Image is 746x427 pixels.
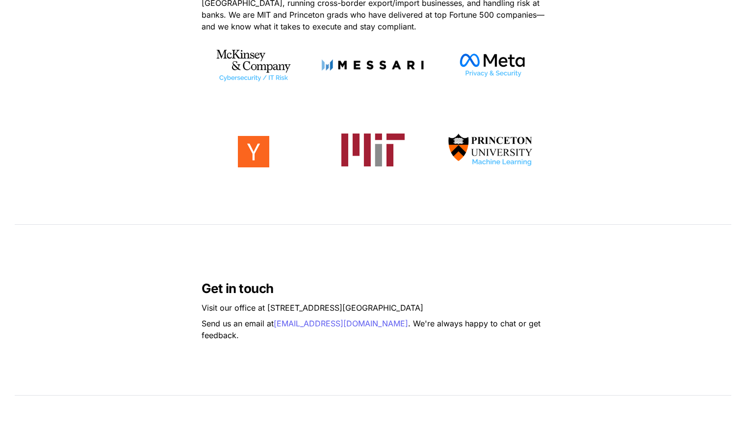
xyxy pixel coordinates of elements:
[274,319,408,328] a: [EMAIL_ADDRESS][DOMAIN_NAME]
[342,303,423,313] span: [GEOGRAPHIC_DATA]
[202,281,274,296] span: Get in touch
[202,319,274,328] span: Send us an email at
[202,303,342,313] span: Visit our office at [STREET_ADDRESS]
